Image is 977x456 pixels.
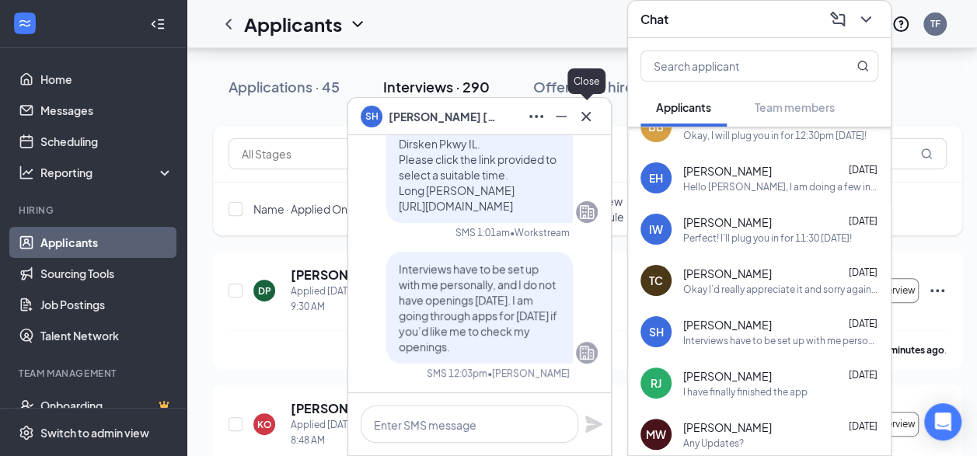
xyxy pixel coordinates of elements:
span: Team members [755,100,835,114]
button: Cross [574,104,598,129]
span: [PERSON_NAME] [683,419,772,435]
span: [PERSON_NAME] [683,368,772,384]
span: [DATE] [849,369,878,381]
svg: QuestionInfo [892,15,910,33]
div: SMS 1:01am [455,226,510,239]
input: All Stages [242,145,383,162]
svg: ChevronDown [857,10,875,29]
div: Okay I’d really appreciate it and sorry again for the inconvenience [683,283,878,296]
svg: Ellipses [527,107,546,126]
div: SH [649,324,664,339]
div: TF [930,17,940,30]
div: RJ [651,375,661,391]
svg: Ellipses [928,281,947,300]
svg: Company [577,203,596,221]
span: [PERSON_NAME] [PERSON_NAME] [389,108,497,125]
svg: Company [577,343,596,362]
svg: ChevronLeft [219,15,238,33]
button: Ellipses [524,104,549,129]
button: ChevronDown [853,7,878,32]
span: [PERSON_NAME] [683,163,772,179]
span: [DATE] [849,164,878,176]
div: Team Management [19,367,170,380]
span: [DATE] [849,266,878,278]
div: Interviews · 290 [383,77,490,96]
button: Minimize [549,104,574,129]
div: MW [646,426,666,442]
svg: ChevronDown [348,15,367,33]
a: Sourcing Tools [40,258,173,289]
div: Hiring [19,204,170,217]
div: IW [649,221,663,237]
div: Applied [DATE] 9:30 AM [291,284,368,315]
h1: Applicants [244,11,342,37]
a: Messages [40,95,173,126]
span: • [PERSON_NAME] [487,367,570,380]
div: Any Updates? [683,437,744,450]
a: OnboardingCrown [40,390,173,421]
span: [PERSON_NAME] [683,317,772,332]
div: Okay, I will plug you in for 12:30pm [DATE]! [683,129,867,142]
div: DP [258,284,271,298]
svg: Collapse [150,16,166,32]
span: Applicants [656,100,711,114]
span: Name · Applied On [253,201,347,217]
div: Offers and hires · 285 [533,77,675,96]
svg: Plane [584,415,603,433]
span: [DATE] [849,420,878,432]
a: Applicants [40,227,173,258]
svg: Settings [19,425,34,440]
svg: Cross [577,107,595,126]
svg: WorkstreamLogo [17,16,33,31]
svg: ComposeMessage [829,10,847,29]
input: Search applicant [641,51,825,81]
span: • Workstream [510,226,570,239]
a: Talent Network [40,320,173,351]
div: Hello [PERSON_NAME], I am doing a few interviews [DATE]. Would you like to set one up? [683,180,878,193]
svg: MagnifyingGlass [857,60,869,72]
div: Interviews have to be set up with me personally, and I do not have openings [DATE]. I am going th... [683,334,878,347]
span: [DATE] [849,215,878,227]
div: TC [649,273,663,288]
div: EH [649,170,663,186]
a: Scheduling [40,126,173,157]
h5: [PERSON_NAME] [291,266,349,284]
div: Perfect! I’ll plug you in for 11:30 [DATE]! [683,231,852,245]
a: Job Postings [40,289,173,320]
svg: MagnifyingGlass [920,148,933,160]
h5: [PERSON_NAME] [291,400,349,417]
b: 14 minutes ago [877,344,944,356]
svg: Minimize [552,107,570,126]
svg: Analysis [19,165,34,180]
div: KO [257,418,272,431]
div: Switch to admin view [40,425,149,440]
a: Home [40,64,173,95]
span: Interviews have to be set up with me personally, and I do not have openings [DATE]. I am going th... [399,262,557,353]
div: Applied [DATE] 8:48 AM [291,417,368,448]
span: [DATE] [849,318,878,329]
div: Applications · 45 [229,77,340,96]
h3: Chat [640,11,668,28]
div: Open Intercom Messenger [924,403,961,440]
div: Close [567,68,605,94]
div: I have finally finished the app [683,385,808,399]
span: [PERSON_NAME] [683,266,772,281]
span: [PERSON_NAME] [683,214,772,230]
div: Reporting [40,165,174,180]
button: ComposeMessage [825,7,850,32]
div: SMS 12:03pm [427,367,487,380]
